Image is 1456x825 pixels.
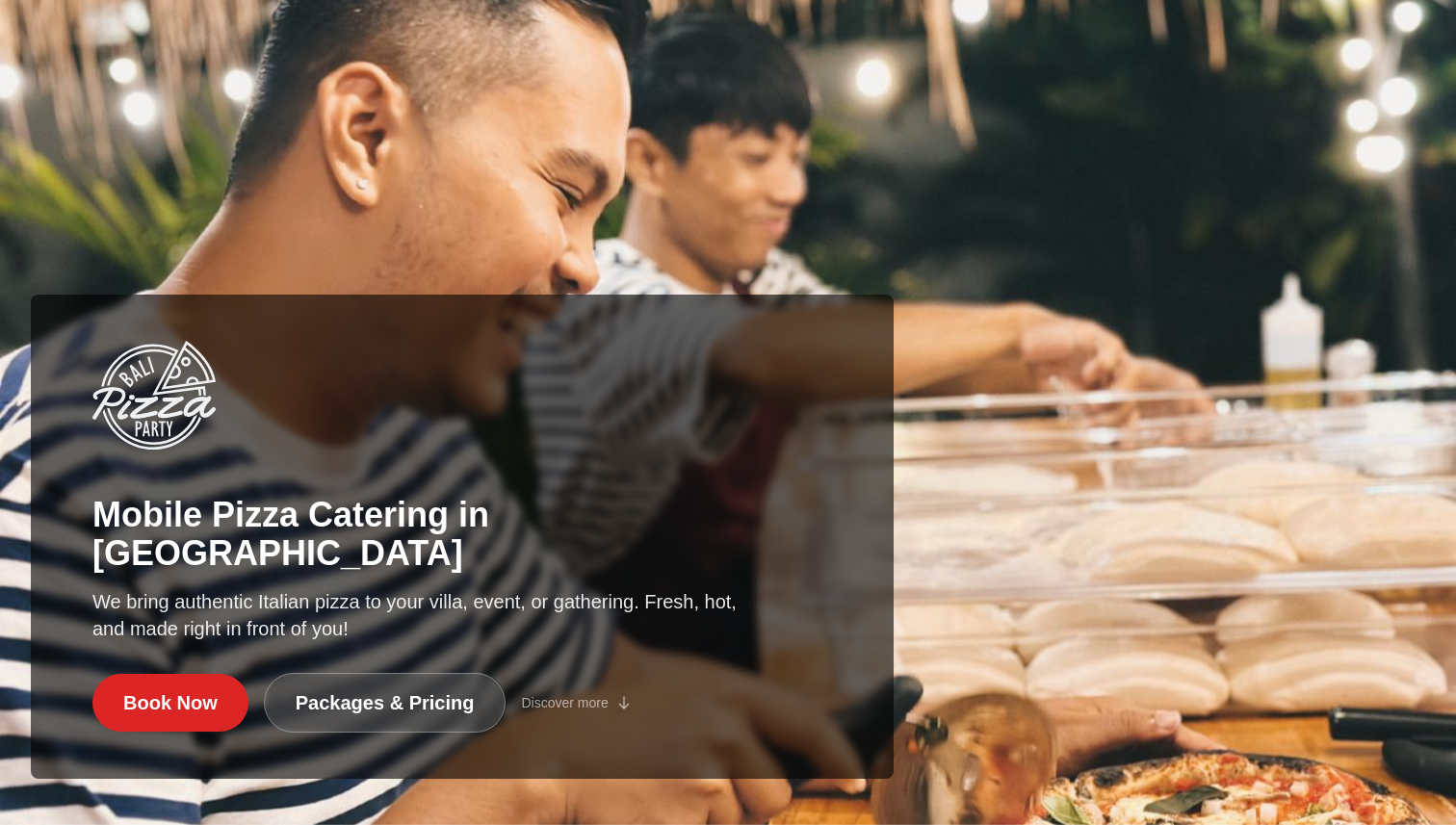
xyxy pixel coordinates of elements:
a: Book Now [92,674,248,732]
p: We bring authentic Italian pizza to your villa, event, or gathering. Fresh, hot, and made right i... [92,588,740,642]
a: Packages & Pricing [264,673,507,733]
h1: Mobile Pizza Catering in [GEOGRAPHIC_DATA] [92,496,832,573]
img: Bali Pizza Party Logo - Mobile Pizza Catering in Bali [92,341,216,450]
span: Discover more [521,693,608,712]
